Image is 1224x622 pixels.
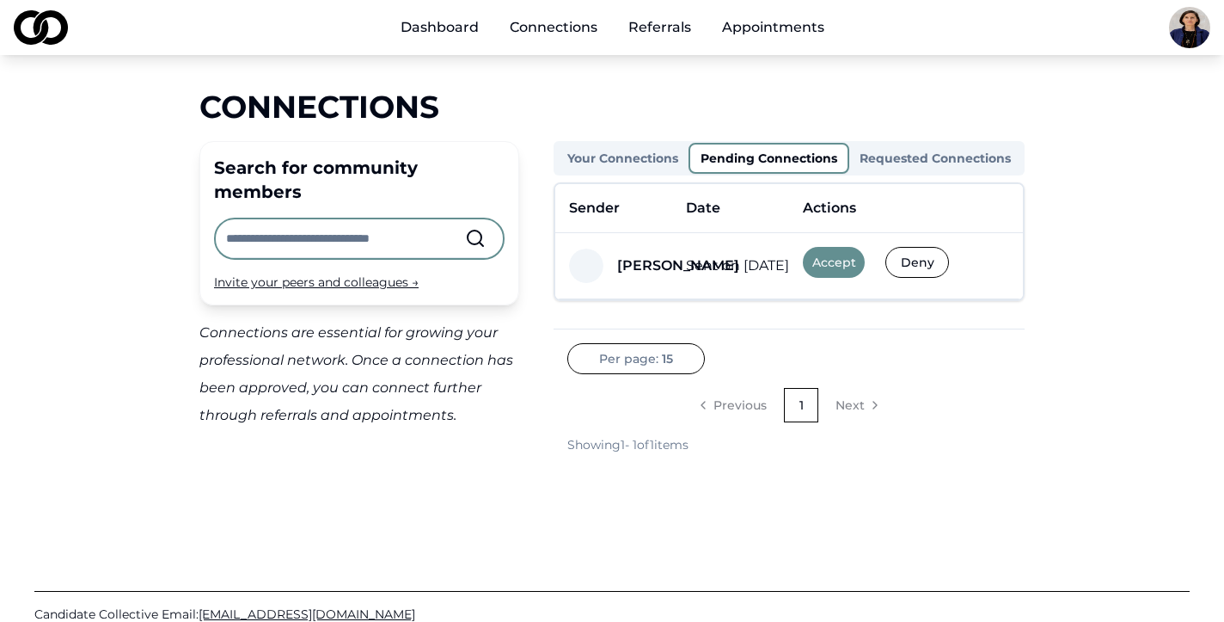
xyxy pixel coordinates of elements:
div: Invite your peers and colleagues → [214,274,505,291]
button: Requested Connections [849,145,1021,172]
button: Per page:15 [567,343,705,374]
a: Connections [496,10,611,45]
button: Your Connections [557,145,688,172]
nav: pagination [567,388,1011,422]
img: fa2ea889-f53c-4b70-8690-909d1d3c6a2f-CAROBLUEJACKETDECK-profile_picture.jpg [1169,7,1210,48]
a: Appointments [708,10,838,45]
button: Deny [885,247,949,278]
div: Actions [803,198,1009,219]
span: [EMAIL_ADDRESS][DOMAIN_NAME] [199,607,415,622]
div: [PERSON_NAME] [617,256,739,276]
a: Dashboard [387,10,493,45]
a: Referrals [615,10,705,45]
div: Date [686,198,720,219]
div: Sender [569,198,620,219]
div: Connections [199,89,1025,124]
div: Showing 1 - 1 of 1 items [567,436,688,453]
span: 15 [662,350,673,367]
button: Accept [803,247,865,278]
a: 1 [784,388,818,422]
img: logo [14,10,68,45]
td: Sent on [DATE] [672,233,789,299]
button: Pending Connections [688,143,849,174]
div: Connections are essential for growing your professional network. Once a connection has been appro... [199,319,519,429]
nav: Main [387,10,838,45]
div: Search for community members [214,156,505,204]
